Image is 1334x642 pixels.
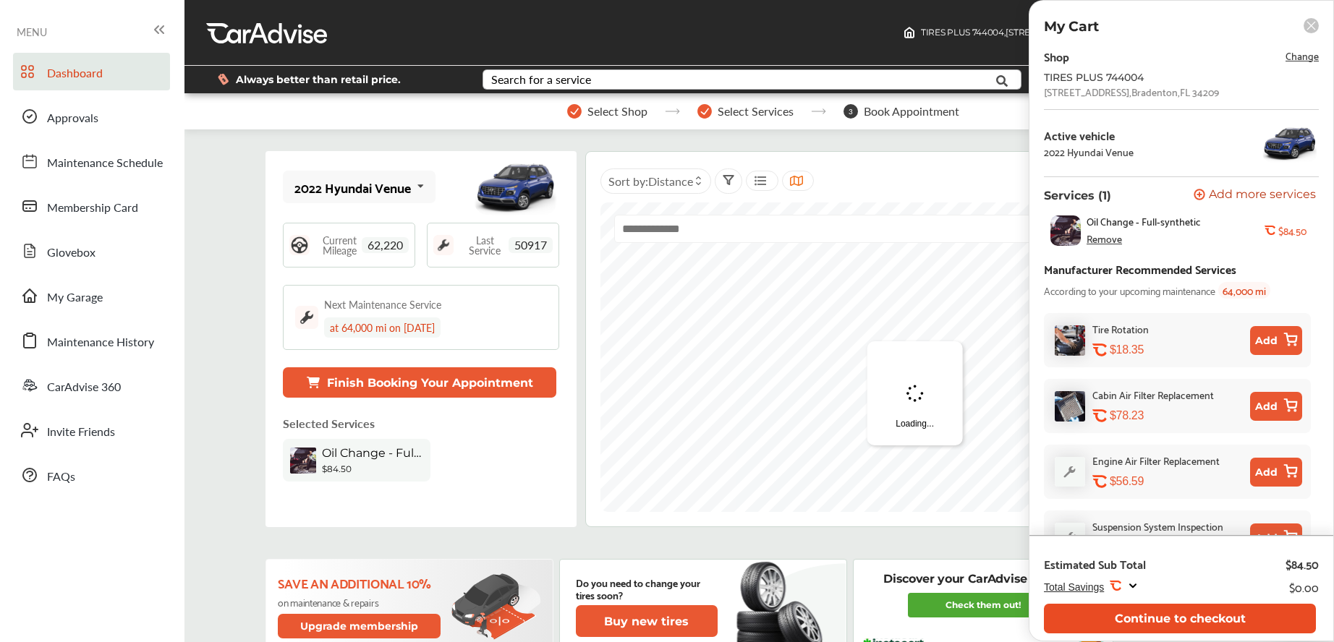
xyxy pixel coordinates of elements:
a: Invite Friends [13,411,170,449]
div: TIRES PLUS 744004 [1044,72,1275,83]
img: maintenance_logo [295,306,318,329]
span: Sort by : [608,173,693,189]
img: mobile_50117_st0640_046.png [472,155,559,220]
button: Add [1250,392,1302,421]
img: oil-change-thumb.jpg [290,448,316,474]
span: My Garage [47,288,103,307]
a: FAQs [13,456,170,494]
div: Loading... [867,341,963,445]
canvas: Map [600,202,1229,512]
button: Add [1250,326,1302,355]
span: Add more services [1209,189,1316,202]
div: $78.23 [1110,408,1244,422]
span: TIRES PLUS 744004 , [STREET_ADDRESS] Bradenton , FL 34209 [921,27,1177,38]
button: Add [1250,523,1302,552]
span: 3 [844,104,858,119]
div: Engine Air Filter Replacement [1092,452,1220,468]
span: Current Mileage [317,235,362,255]
a: Check them out! [908,593,1058,617]
b: $84.50 [1278,225,1306,236]
a: Membership Card [13,187,170,225]
span: Invite Friends [47,423,115,442]
a: Buy new tires [576,605,721,637]
p: Services (1) [1044,189,1111,202]
a: Maintenance History [13,322,170,359]
button: Buy new tires [576,605,718,637]
div: 2022 Hyundai Venue [294,180,411,194]
button: Continue to checkout [1044,604,1316,633]
span: Oil Change - Full-synthetic [322,446,423,460]
span: Always better than retail price. [236,74,401,85]
span: Maintenance Schedule [47,154,163,173]
a: Add more services [1194,189,1319,202]
span: Oil Change - Full-synthetic [1087,215,1201,227]
button: Finish Booking Your Appointment [283,367,556,398]
span: Approvals [47,109,98,128]
img: maintenance_logo [433,235,454,255]
a: CarAdvise 360 [13,367,170,404]
img: stepper-arrow.e24c07c6.svg [665,108,680,114]
img: cabin-air-filter-replacement-thumb.jpg [1055,391,1085,421]
img: oil-change-thumb.jpg [1050,215,1081,246]
button: Add [1250,458,1302,487]
span: Maintenance History [47,333,154,352]
img: default_wrench_icon.d1a43860.svg [1055,523,1085,552]
div: [STREET_ADDRESS] , Bradenton , FL 34209 [1044,86,1219,98]
button: Upgrade membership [278,614,441,638]
img: default_wrench_icon.d1a43860.svg [1055,457,1085,487]
div: $56.59 [1110,474,1244,488]
div: Remove [1087,233,1122,244]
div: Suspension System Inspection [1092,518,1223,534]
span: CarAdvise 360 [47,378,121,397]
div: Cabin Air Filter Replacement [1092,386,1214,403]
img: update-membership.81812027.svg [451,573,541,641]
div: Search for a service [491,74,591,85]
p: Save an additional 10% [278,575,443,591]
div: Next Maintenance Service [324,297,441,312]
div: Active vehicle [1044,129,1134,142]
span: Change [1286,47,1319,64]
div: Shop [1044,46,1069,66]
a: My Garage [13,277,170,314]
img: 50117_st0640_046.png [1261,121,1319,165]
img: stepper-arrow.e24c07c6.svg [811,108,826,114]
div: Manufacturer Recommended Services [1044,259,1236,278]
span: Total Savings [1044,581,1104,593]
a: Maintenance Schedule [13,142,170,180]
img: stepper-checkmark.b5569197.svg [697,104,712,119]
span: 50917 [509,237,553,253]
span: Book Appointment [864,105,959,118]
span: Glovebox [47,244,95,262]
span: Membership Card [47,199,138,218]
span: Select Services [718,105,794,118]
span: Dashboard [47,64,103,83]
div: $84.50 [1286,557,1319,571]
a: Dashboard [13,53,170,90]
span: FAQs [47,468,75,487]
p: Discover your CarAdvise Benefits! [883,571,1082,587]
p: My Cart [1044,18,1099,35]
b: $84.50 [322,463,352,474]
div: $18.35 [1110,343,1244,356]
p: on maintenance & repairs [278,596,443,608]
span: 64,000 mi [1218,282,1270,299]
span: According to your upcoming maintenance [1044,282,1215,299]
span: MENU [17,26,47,38]
p: Selected Services [283,415,375,432]
p: Do you need to change your tires soon? [576,576,718,601]
span: Last Service [461,235,509,255]
button: Add more services [1194,189,1316,202]
div: 2022 Hyundai Venue [1044,146,1134,158]
a: Approvals [13,98,170,135]
div: $0.00 [1289,577,1319,596]
img: stepper-checkmark.b5569197.svg [567,104,582,119]
span: Select Shop [587,105,647,118]
img: tire-rotation-thumb.jpg [1055,325,1085,356]
span: Distance [648,173,693,189]
img: header-home-logo.8d720a4f.svg [904,27,915,38]
img: dollor_label_vector.a70140d1.svg [218,73,229,85]
a: Glovebox [13,232,170,270]
div: Estimated Sub Total [1044,557,1146,571]
div: at 64,000 mi on [DATE] [324,317,441,338]
div: Tire Rotation [1092,320,1149,337]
